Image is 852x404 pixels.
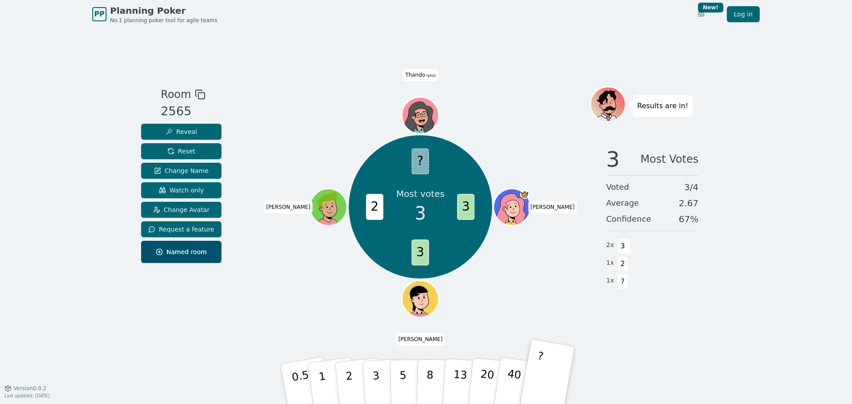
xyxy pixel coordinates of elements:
[606,258,614,268] span: 1 x
[403,98,438,133] button: Click to change your avatar
[167,147,195,156] span: Reset
[637,100,688,112] p: Results are in!
[679,213,698,225] span: 67 %
[531,349,544,398] p: ?
[92,4,217,24] a: PPPlanning PokerNo.1 planning poker tool for agile teams
[110,4,217,17] span: Planning Poker
[94,9,104,20] span: PP
[396,188,445,200] p: Most votes
[141,241,221,263] button: Named room
[618,239,628,254] span: 3
[606,240,614,250] span: 2 x
[161,86,191,102] span: Room
[640,149,698,170] span: Most Votes
[141,202,221,218] button: Change Avatar
[141,143,221,159] button: Reset
[606,276,614,286] span: 1 x
[366,194,383,220] span: 2
[606,213,651,225] span: Confidence
[458,194,475,220] span: 3
[412,239,429,265] span: 3
[678,197,698,209] span: 2.67
[4,385,47,392] button: Version0.9.2
[618,274,628,289] span: ?
[110,17,217,24] span: No.1 planning poker tool for agile teams
[141,221,221,237] button: Request a feature
[606,181,629,193] span: Voted
[396,333,445,345] span: Click to change your name
[528,201,577,213] span: Click to change your name
[166,127,197,136] span: Reveal
[153,205,210,214] span: Change Avatar
[415,200,426,227] span: 3
[141,182,221,198] button: Watch only
[606,197,639,209] span: Average
[141,163,221,179] button: Change Name
[698,3,723,12] div: New!
[154,166,209,175] span: Change Name
[684,181,698,193] span: 3 / 4
[159,186,204,195] span: Watch only
[520,190,529,199] span: Norval is the host
[156,247,207,256] span: Named room
[13,385,47,392] span: Version 0.9.2
[727,6,760,22] a: Log in
[264,201,313,213] span: Click to change your name
[606,149,620,170] span: 3
[148,225,214,234] span: Request a feature
[425,74,436,78] span: (you)
[618,256,628,271] span: 2
[4,393,50,398] span: Last updated: [DATE]
[693,6,709,22] button: New!
[403,69,438,81] span: Click to change your name
[141,124,221,140] button: Reveal
[161,102,205,121] div: 2565
[412,149,429,175] span: ?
